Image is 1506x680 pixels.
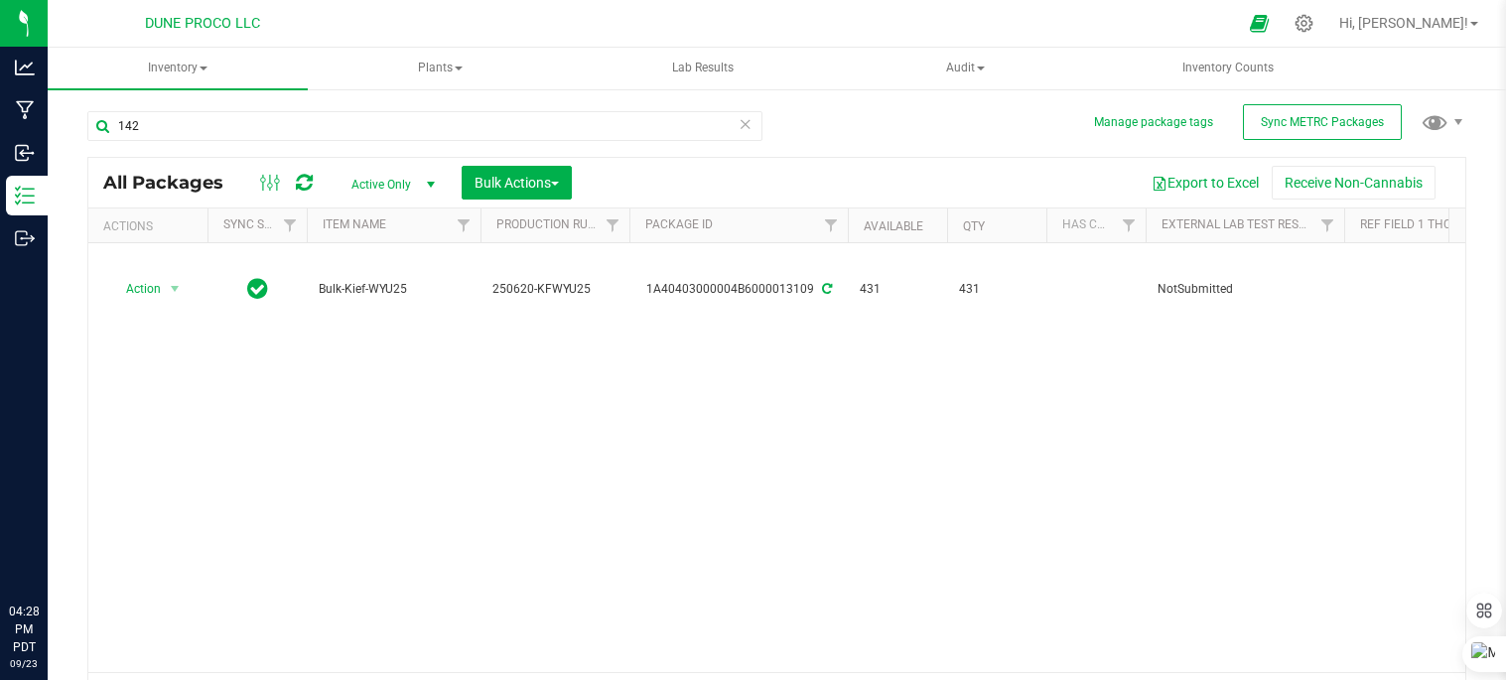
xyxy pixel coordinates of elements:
p: 09/23 [9,656,39,671]
a: Plants [310,48,570,89]
span: In Sync [247,275,268,303]
a: Sync Status [223,217,300,231]
div: 1A40403000004B6000013109 [626,280,851,299]
a: Filter [1311,208,1344,242]
span: Sync METRC Packages [1261,115,1384,129]
a: Available [864,219,923,233]
a: Item Name [323,217,386,231]
a: Filter [274,208,307,242]
span: Open Ecommerce Menu [1237,4,1282,43]
span: DUNE PROCO LLC [145,15,260,32]
span: NotSubmitted [1158,280,1332,299]
inline-svg: Inventory [15,186,35,205]
span: Lab Results [645,60,760,76]
span: Clear [739,111,753,137]
span: 431 [959,280,1034,299]
span: Hi, [PERSON_NAME]! [1339,15,1468,31]
a: Audit [835,48,1095,89]
span: Plants [311,49,569,88]
button: Bulk Actions [462,166,572,200]
span: select [163,275,188,303]
a: Inventory [48,48,308,89]
a: Inventory Counts [1098,48,1358,89]
p: 04:28 PM PDT [9,603,39,656]
div: Manage settings [1292,14,1316,33]
span: Bulk-Kief-WYU25 [319,280,469,299]
iframe: Resource center [20,521,79,581]
button: Export to Excel [1139,166,1272,200]
a: Filter [597,208,629,242]
inline-svg: Analytics [15,58,35,77]
button: Receive Non-Cannabis [1272,166,1436,200]
inline-svg: Outbound [15,228,35,248]
span: Action [108,275,162,303]
span: Inventory Counts [1156,60,1301,76]
span: Sync from Compliance System [819,282,832,296]
span: 431 [860,280,935,299]
a: Filter [1113,208,1146,242]
inline-svg: Inbound [15,143,35,163]
a: Package ID [645,217,713,231]
span: All Packages [103,172,243,194]
input: Search Package ID, Item Name, SKU, Lot or Part Number... [87,111,762,141]
button: Manage package tags [1094,114,1213,131]
a: Qty [963,219,985,233]
a: Filter [815,208,848,242]
span: Bulk Actions [475,175,559,191]
a: Filter [448,208,480,242]
a: Production Run [496,217,597,231]
div: Actions [103,219,200,233]
span: Audit [836,49,1094,88]
inline-svg: Manufacturing [15,100,35,120]
a: Ref Field 1 THC [1360,217,1451,231]
a: Lab Results [573,48,833,89]
span: 250620-KFWYU25 [492,280,617,299]
a: External Lab Test Result [1162,217,1317,231]
button: Sync METRC Packages [1243,104,1402,140]
th: Has COA [1046,208,1146,243]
